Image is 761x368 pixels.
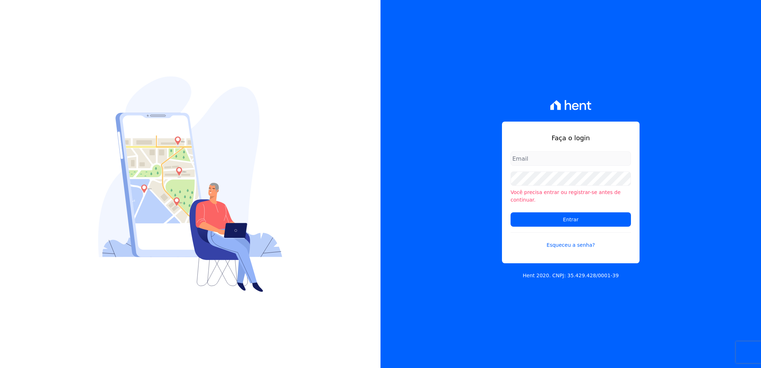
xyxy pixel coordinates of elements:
[511,232,631,249] a: Esqueceu a senha?
[511,212,631,227] input: Entrar
[511,189,631,204] li: Você precisa entrar ou registrar-se antes de continuar.
[98,76,282,292] img: Login
[511,133,631,143] h1: Faça o login
[511,151,631,166] input: Email
[523,272,619,279] p: Hent 2020. CNPJ: 35.429.428/0001-39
